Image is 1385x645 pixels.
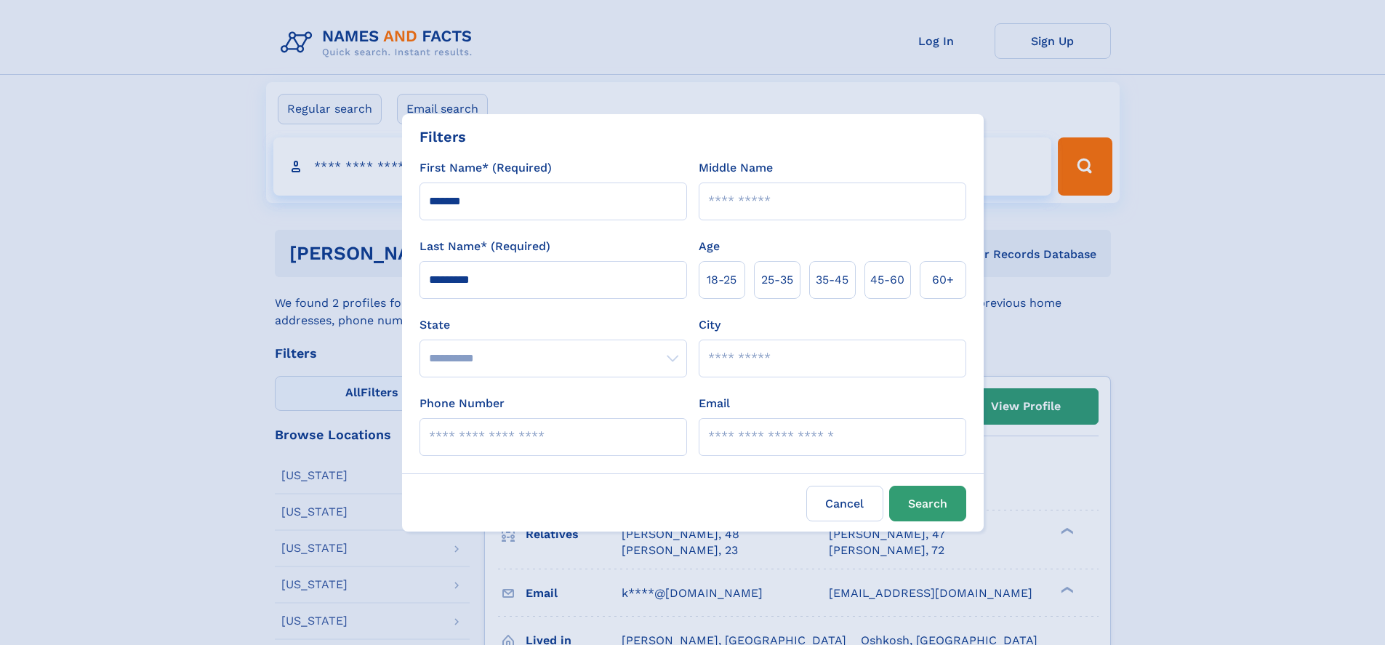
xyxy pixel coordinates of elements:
label: Email [699,395,730,412]
label: Age [699,238,720,255]
span: 25‑35 [761,271,793,289]
span: 18‑25 [707,271,736,289]
label: Last Name* (Required) [419,238,550,255]
button: Search [889,486,966,521]
label: First Name* (Required) [419,159,552,177]
span: 60+ [932,271,954,289]
label: Phone Number [419,395,505,412]
label: Cancel [806,486,883,521]
label: Middle Name [699,159,773,177]
span: 45‑60 [870,271,904,289]
label: City [699,316,720,334]
span: 35‑45 [816,271,848,289]
label: State [419,316,687,334]
div: Filters [419,126,466,148]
